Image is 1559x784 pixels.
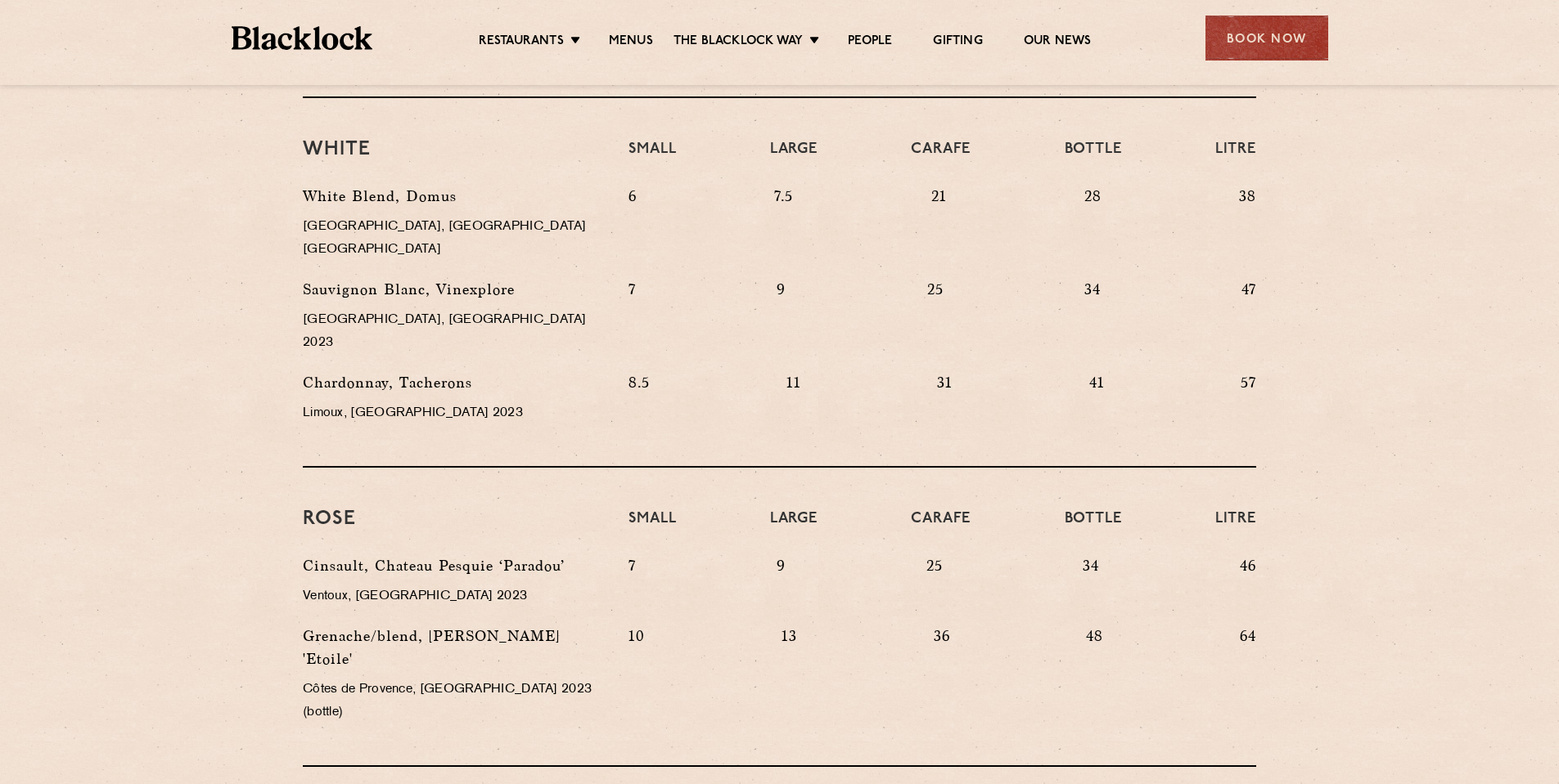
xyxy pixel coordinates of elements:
h4: Bottle [1065,139,1122,177]
p: Sauvignon Blanc, Vinexplore [303,278,604,301]
p: 34 [1083,554,1099,616]
p: Limoux, [GEOGRAPHIC_DATA] 2023 [303,402,604,425]
h4: Small [629,508,676,546]
p: 47 [1241,278,1256,363]
a: The Blacklock Way [674,34,803,52]
img: BL_Textured_Logo-footer-cropped.svg [232,26,373,50]
p: 57 [1241,371,1256,433]
p: 10 [629,625,645,732]
p: 25 [927,278,944,363]
p: 7 [629,554,636,616]
a: Our News [1024,34,1092,52]
p: 7.5 [774,185,793,270]
h4: Large [770,508,818,546]
h3: White [303,139,604,160]
p: 9 [777,554,786,616]
p: 64 [1240,625,1256,732]
p: 25 [926,554,943,616]
p: 48 [1086,625,1103,732]
p: 7 [629,278,636,363]
h4: Carafe [911,508,971,546]
p: Chardonnay, Tacherons [303,371,604,394]
a: Menus [609,34,653,52]
p: 34 [1084,278,1101,363]
p: White Blend, Domus [303,185,604,208]
h3: Rose [303,508,604,530]
h4: Litre [1215,508,1256,546]
p: 46 [1240,554,1256,616]
p: 11 [786,371,801,433]
p: 36 [934,625,950,732]
p: Grenache/blend, [PERSON_NAME] 'Etoile' [303,625,604,670]
h4: Litre [1215,139,1256,177]
a: Restaurants [479,34,564,52]
p: 21 [931,185,947,270]
p: [GEOGRAPHIC_DATA], [GEOGRAPHIC_DATA] [GEOGRAPHIC_DATA] [303,216,604,262]
h4: Small [629,139,676,177]
p: 38 [1239,185,1256,270]
a: Gifting [933,34,982,52]
div: Book Now [1205,16,1328,60]
p: Cinsault, Chateau Pesquie ‘Paradou’ [303,554,604,577]
p: 28 [1084,185,1102,270]
p: 8.5 [629,371,650,433]
p: Côtes de Provence, [GEOGRAPHIC_DATA] 2023 (bottle) [303,679,604,724]
p: 41 [1089,371,1105,433]
a: People [848,34,892,52]
h4: Large [770,139,818,177]
h4: Carafe [911,139,971,177]
h4: Bottle [1065,508,1122,546]
p: 9 [777,278,786,363]
p: Ventoux, [GEOGRAPHIC_DATA] 2023 [303,585,604,608]
p: [GEOGRAPHIC_DATA], [GEOGRAPHIC_DATA] 2023 [303,309,604,355]
p: 13 [782,625,797,732]
p: 6 [629,185,637,270]
p: 31 [937,371,953,433]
